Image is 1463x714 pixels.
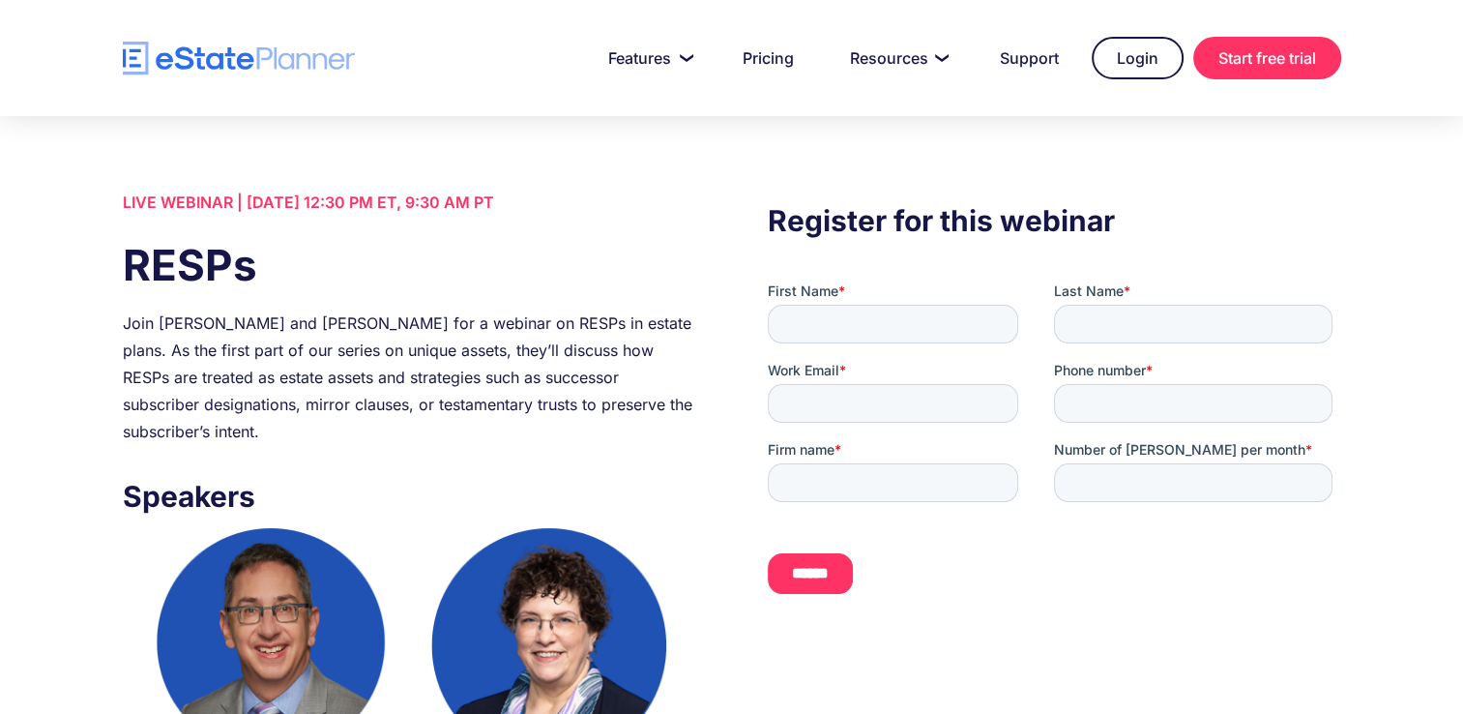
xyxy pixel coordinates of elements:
iframe: Form 0 [768,282,1340,628]
a: home [123,42,355,75]
h3: Speakers [123,474,695,519]
h1: RESPs [123,235,695,295]
a: Features [585,39,710,77]
a: Start free trial [1193,37,1341,79]
a: Support [977,39,1082,77]
a: Login [1092,37,1184,79]
a: Resources [827,39,967,77]
h3: Register for this webinar [768,198,1340,243]
a: Pricing [719,39,817,77]
div: Join [PERSON_NAME] and [PERSON_NAME] for a webinar on RESPs in estate plans. As the first part of... [123,310,695,445]
div: LIVE WEBINAR | [DATE] 12:30 PM ET, 9:30 AM PT [123,189,695,216]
